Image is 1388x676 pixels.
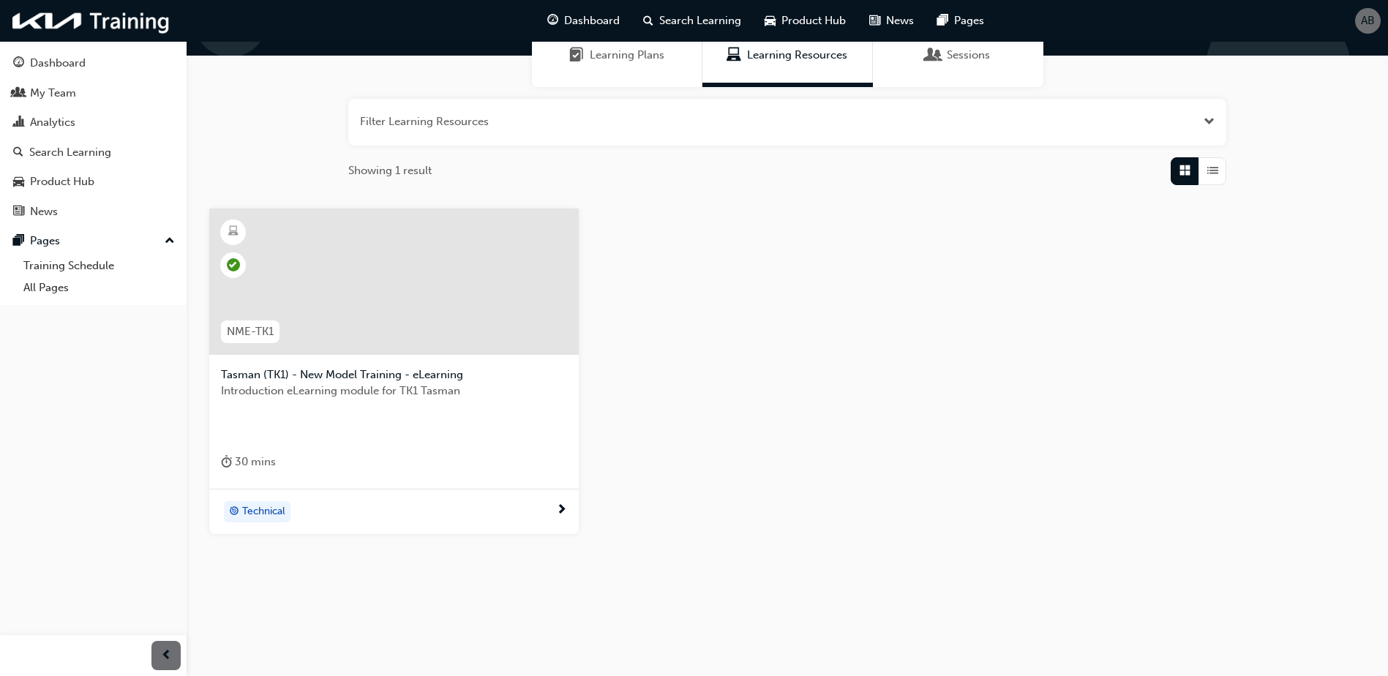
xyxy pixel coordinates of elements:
a: Learning PlansLearning Plans [532,23,702,87]
span: people-icon [13,87,24,100]
span: car-icon [765,12,776,30]
span: guage-icon [547,12,558,30]
span: up-icon [165,232,175,251]
a: NME-TK1Tasman (TK1) - New Model Training - eLearningIntroduction eLearning module for TK1 Tasmand... [209,209,579,535]
a: search-iconSearch Learning [631,6,753,36]
div: Pages [30,233,60,249]
div: News [30,203,58,220]
span: Learning Plans [590,47,664,64]
span: next-icon [556,504,567,517]
span: target-icon [229,503,239,522]
span: Introduction eLearning module for TK1 Tasman [221,383,567,399]
span: prev-icon [161,647,172,665]
a: Analytics [6,109,181,136]
div: 30 mins [221,453,276,471]
span: List [1207,162,1218,179]
a: car-iconProduct Hub [753,6,858,36]
a: Learning ResourcesLearning Resources [702,23,873,87]
span: Product Hub [781,12,846,29]
img: kia-training [7,6,176,36]
button: DashboardMy TeamAnalyticsSearch LearningProduct HubNews [6,47,181,228]
div: My Team [30,85,76,102]
span: learningResourceType_ELEARNING-icon [228,222,239,241]
span: Pages [954,12,984,29]
button: AB [1355,8,1381,34]
span: search-icon [13,146,23,159]
span: Grid [1179,162,1190,179]
button: Pages [6,228,181,255]
a: SessionsSessions [873,23,1043,87]
a: News [6,198,181,225]
a: Product Hub [6,168,181,195]
a: guage-iconDashboard [536,6,631,36]
a: Training Schedule [18,255,181,277]
div: Search Learning [29,144,111,161]
span: news-icon [13,206,24,219]
span: NME-TK1 [227,323,274,340]
span: Learning Plans [569,47,584,64]
span: car-icon [13,176,24,189]
span: duration-icon [221,453,232,471]
a: news-iconNews [858,6,926,36]
span: Tasman (TK1) - New Model Training - eLearning [221,367,567,383]
div: Analytics [30,114,75,131]
a: Search Learning [6,139,181,166]
span: pages-icon [937,12,948,30]
span: Sessions [947,47,990,64]
button: Open the filter [1204,113,1215,130]
span: News [886,12,914,29]
span: Technical [242,503,285,520]
span: AB [1361,12,1375,29]
a: All Pages [18,277,181,299]
a: pages-iconPages [926,6,996,36]
span: search-icon [643,12,653,30]
span: Search Learning [659,12,741,29]
span: guage-icon [13,57,24,70]
div: Product Hub [30,173,94,190]
span: chart-icon [13,116,24,129]
span: Showing 1 result [348,162,432,179]
span: news-icon [869,12,880,30]
div: Dashboard [30,55,86,72]
span: Sessions [926,47,941,64]
span: Learning Resources [747,47,847,64]
span: learningRecordVerb_PASS-icon [227,258,240,271]
a: Dashboard [6,50,181,77]
span: pages-icon [13,235,24,248]
a: My Team [6,80,181,107]
span: Learning Resources [727,47,741,64]
span: Dashboard [564,12,620,29]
